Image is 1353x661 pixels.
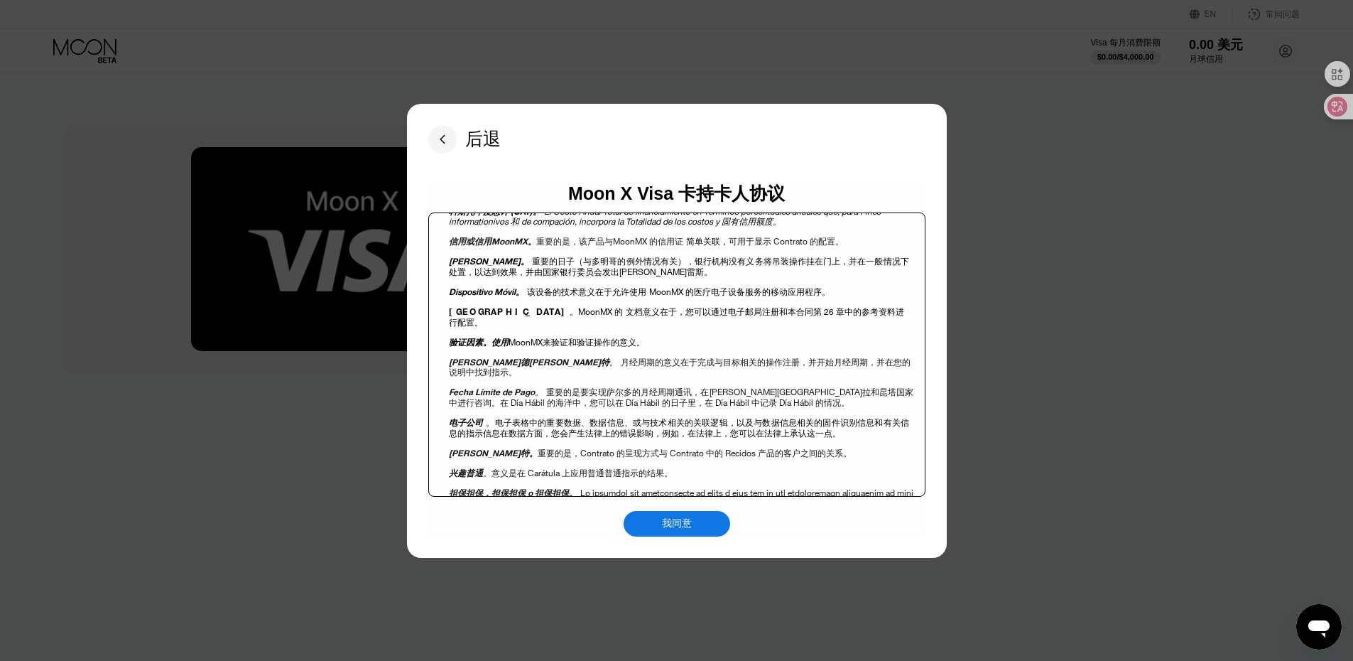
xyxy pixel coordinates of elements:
[449,487,913,561] font: Lo ipsumdol sit ametconsecte ad elits d eius tem in utl etdoloremagn aliquaenim ad mini veniamqu ...
[449,386,913,409] font: 重要的是要实现萨尔多的月经周期通讯，在[PERSON_NAME][GEOGRAPHIC_DATA]拉和昆塔国家中进行咨询。在 Día Hábil 的海洋中，您可以在 Día Hábil 的日子里...
[491,467,673,479] font: 意义是在 Carátula 上应用普通普通指示的结果。
[449,235,491,247] font: 信用或信用
[703,235,729,247] font: 关联，
[729,235,737,247] font: 可
[535,386,543,398] font: 。
[538,447,852,459] font: 重要的是，Contrato 的呈现方式与 Contrato 中的 Recidos 产品的客户之间的关系。
[649,286,822,298] font: MoonMX 的医疗电子设备服务的移动应用程序
[449,255,909,278] font: 重要的日子（与多明哥的例外情况有关），银行机构没有义务将吊装操作挂在门上，并在一般情况下处置，以达到效果，并由国家银行委员会发出[PERSON_NAME]雷斯。
[609,356,618,368] font: 。
[578,306,623,318] font: MoonMX 的
[568,336,645,348] font: 和验证操作的意义。
[536,235,613,247] font: 重要的是，该产品与
[449,205,881,228] font: El Costo Anual Total de financiamiento en Terminos porcentuales anuales que, para Fines informati...
[1296,604,1342,650] iframe: 启动消息传送窗口的按钮
[822,286,830,298] font: 。
[428,125,501,154] div: 后退
[626,306,685,318] font: 文档意义在于，
[449,386,535,398] font: Fecha Límite de Pago
[449,306,570,318] font: [GEOGRAPHIC_DATA]
[449,356,609,368] font: [PERSON_NAME]德[PERSON_NAME]特
[509,336,543,348] font: MoonMX
[449,417,484,429] font: 电子公司
[449,336,509,348] font: 验证因素。使用
[449,417,909,439] font: 。电子表格中的重要数据、数据信息、或与技术相关的关联逻辑，以及与数据信息相关的固件识别信息和有关信息的指示信息在数据方面，您会产生法律上的错误影响，例如，在法律上，您可以在法律上承认这一点。
[449,447,538,459] font: [PERSON_NAME]特。
[686,235,703,247] font: 简单
[491,235,528,247] font: MoonMX
[449,255,529,267] font: [PERSON_NAME]。
[568,183,785,203] font: Moon X Visa 卡持卡人协议
[449,286,524,298] font: Dispositivo Móvil。
[528,235,536,247] font: 。
[449,487,577,499] font: 担保担保，担保担保 o 担保担保。
[624,511,730,537] div: 我同意
[449,306,905,328] font: 您可以通过电子邮局注册和本合同第 26 章中的参考资料进行配置。
[737,235,844,247] font: 用于显示 Contrato 的配置。
[543,336,568,348] font: 来验证
[483,467,491,479] font: 。
[658,235,683,247] font: 信用证
[662,517,692,529] font: 我同意
[570,306,578,318] font: 。
[527,286,646,298] font: 该设备的技术意义在于允许使用
[449,467,483,479] font: 兴趣普通
[613,235,658,247] font: MoonMX 的
[465,129,501,149] font: 后退
[449,356,910,379] font: 月经周期的意义在于完成与目标相关的操作注册，并开始月经周期，并在您的说明中找到指示。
